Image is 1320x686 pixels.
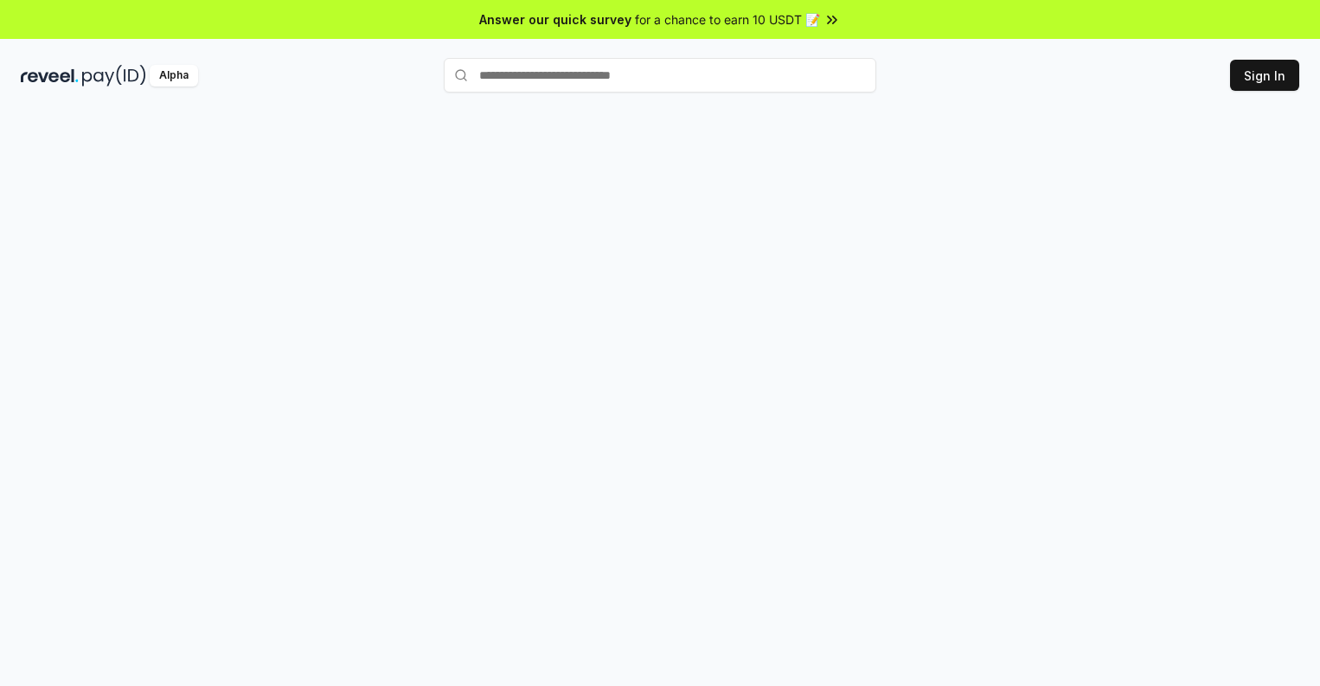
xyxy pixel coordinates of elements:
[82,65,146,87] img: pay_id
[150,65,198,87] div: Alpha
[635,10,820,29] span: for a chance to earn 10 USDT 📝
[1230,60,1299,91] button: Sign In
[21,65,79,87] img: reveel_dark
[479,10,631,29] span: Answer our quick survey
